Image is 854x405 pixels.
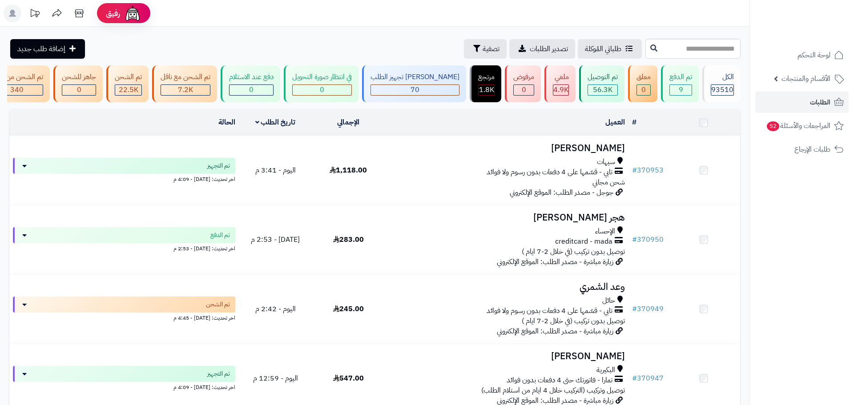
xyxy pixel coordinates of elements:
span: رفيق [106,8,120,19]
a: تصدير الطلبات [509,39,575,59]
a: تم التوصيل 56.3K [577,65,626,102]
div: 9 [670,85,692,95]
a: #370949 [632,304,664,314]
span: شحن مجاني [592,177,625,188]
span: طلبات الإرجاع [794,143,830,156]
div: دفع عند الاستلام [229,72,274,82]
a: الحالة [218,117,235,128]
span: creditcard - mada [555,237,612,247]
span: 7.2K [178,84,193,95]
a: تم الشحن 22.5K [105,65,150,102]
span: توصيل بدون تركيب (في خلال 2-7 ايام ) [522,246,625,257]
div: الكل [711,72,734,82]
span: جوجل - مصدر الطلب: الموقع الإلكتروني [510,187,613,198]
span: 340 [10,84,24,95]
a: الطلبات [755,92,849,113]
span: # [632,234,637,245]
a: #370950 [632,234,664,245]
div: مرتجع [478,72,495,82]
span: 93510 [711,84,733,95]
span: تصدير الطلبات [530,44,568,54]
span: # [632,165,637,176]
span: 0 [249,84,254,95]
div: تم التوصيل [588,72,618,82]
a: العميل [605,117,625,128]
span: [DATE] - 2:53 م [251,234,300,245]
span: # [632,373,637,384]
span: تم الشحن [206,300,230,309]
span: زيارة مباشرة - مصدر الطلب: الموقع الإلكتروني [497,257,613,267]
span: توصيل بدون تركيب (في خلال 2-7 ايام ) [522,316,625,326]
div: اخر تحديث: [DATE] - 2:53 م [13,243,235,253]
span: الأقسام والمنتجات [781,72,830,85]
a: جاهز للشحن 0 [52,65,105,102]
span: إضافة طلب جديد [17,44,65,54]
div: اخر تحديث: [DATE] - 4:09 م [13,174,235,183]
a: الكل93510 [701,65,742,102]
a: طلبات الإرجاع [755,139,849,160]
div: معلق [636,72,651,82]
a: مرفوض 0 [503,65,543,102]
span: تم الدفع [210,231,230,240]
a: ملغي 4.9K [543,65,577,102]
span: اليوم - 12:59 م [253,373,298,384]
div: [PERSON_NAME] تجهيز الطلب [371,72,459,82]
div: في انتظار صورة التحويل [292,72,352,82]
span: طلباتي المُوكلة [585,44,621,54]
span: تمارا - فاتورتك حتى 4 دفعات بدون فوائد [507,375,612,385]
span: 0 [641,84,646,95]
div: 1786 [479,85,494,95]
a: المراجعات والأسئلة52 [755,115,849,136]
div: ملغي [553,72,569,82]
span: الإحساء [595,226,615,237]
a: في انتظار صورة التحويل 0 [282,65,360,102]
span: 9 [679,84,683,95]
div: جاهز للشحن [62,72,96,82]
h3: وعد الشمري [389,282,625,292]
a: دفع عند الاستلام 0 [219,65,282,102]
span: المراجعات والأسئلة [766,120,830,132]
div: 56258 [588,85,617,95]
a: #370953 [632,165,664,176]
span: # [632,304,637,314]
div: 0 [514,85,534,95]
span: حائل [602,296,615,306]
span: تابي - قسّمها على 4 دفعات بدون رسوم ولا فوائد [487,167,612,177]
img: ai-face.png [124,4,141,22]
span: 4.9K [553,84,568,95]
a: تم الدفع 9 [659,65,701,102]
span: 245.00 [333,304,364,314]
div: 4941 [553,85,568,95]
div: 0 [293,85,351,95]
div: 22532 [115,85,141,95]
a: إضافة طلب جديد [10,39,85,59]
span: 70 [411,84,419,95]
a: لوحة التحكم [755,44,849,66]
div: 0 [637,85,650,95]
a: [PERSON_NAME] تجهيز الطلب 70 [360,65,468,102]
a: تم الشحن مع ناقل 7.2K [150,65,219,102]
div: 0 [230,85,273,95]
h3: [PERSON_NAME] [389,143,625,153]
a: تاريخ الطلب [255,117,296,128]
h3: هجر [PERSON_NAME] [389,213,625,223]
div: تم الشحن [115,72,142,82]
span: اليوم - 3:41 م [255,165,296,176]
span: الطلبات [810,96,830,108]
a: معلق 0 [626,65,659,102]
div: تم الشحن مع ناقل [161,72,210,82]
a: # [632,117,636,128]
span: تابي - قسّمها على 4 دفعات بدون رسوم ولا فوائد [487,306,612,316]
div: اخر تحديث: [DATE] - 4:09 م [13,382,235,391]
span: سيهات [597,157,615,167]
div: 0 [62,85,96,95]
span: 547.00 [333,373,364,384]
a: مرتجع 1.8K [468,65,503,102]
div: 7223 [161,85,210,95]
span: 0 [320,84,324,95]
a: تحديثات المنصة [24,4,46,24]
span: 0 [522,84,526,95]
a: الإجمالي [337,117,359,128]
span: 56.3K [593,84,612,95]
span: اليوم - 2:42 م [255,304,296,314]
